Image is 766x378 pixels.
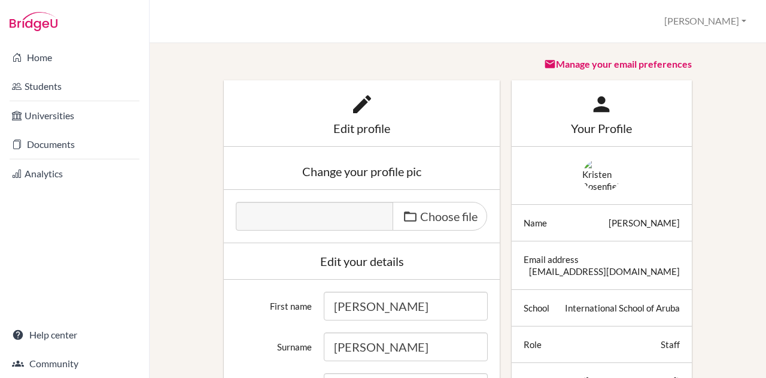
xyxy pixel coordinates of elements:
a: Universities [2,104,147,128]
label: First name [230,292,318,312]
div: Edit your details [236,255,488,267]
img: Kristen Rosenfield [582,159,621,192]
div: School [524,302,549,314]
a: Documents [2,132,147,156]
a: Help center [2,323,147,347]
div: [EMAIL_ADDRESS][DOMAIN_NAME] [529,265,680,277]
label: Surname [230,332,318,353]
a: Manage your email preferences [544,58,692,69]
div: Name [524,217,547,229]
div: Email address [524,253,579,265]
button: [PERSON_NAME] [659,10,752,32]
div: Your Profile [524,122,680,134]
a: Community [2,352,147,376]
div: Change your profile pic [236,165,488,177]
span: Choose file [420,209,478,223]
div: Staff [661,338,680,350]
a: Analytics [2,162,147,186]
div: Role [524,338,542,350]
a: Home [2,46,147,69]
div: Edit profile [236,122,488,134]
div: International School of Aruba [565,302,680,314]
a: Students [2,74,147,98]
div: [PERSON_NAME] [609,217,680,229]
img: Bridge-U [10,12,57,31]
